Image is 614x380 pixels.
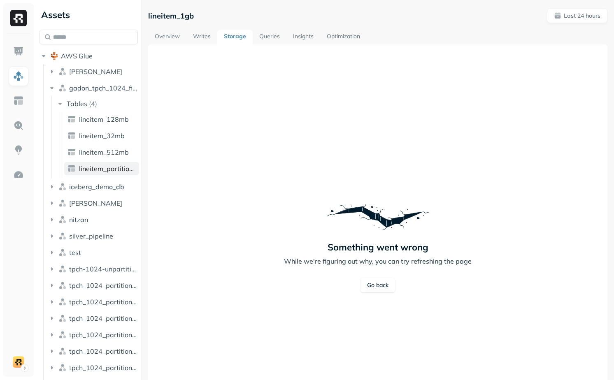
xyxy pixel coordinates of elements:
[64,129,139,142] a: lineitem_32mb
[320,30,367,44] a: Optimization
[13,95,24,106] img: Asset Explorer
[286,30,320,44] a: Insights
[67,148,76,156] img: table
[48,229,138,243] button: silver_pipeline
[67,132,76,140] img: table
[547,8,607,23] button: Last 24 hours
[58,331,67,339] img: namespace
[48,262,138,276] button: tpch-1024-unpartitioned
[69,364,138,372] span: tpch_1024_partitioned_13
[69,281,138,290] span: tpch_1024_partitioned
[48,180,138,193] button: iceberg_demo_db
[328,241,428,253] p: Something went wrong
[69,314,138,322] span: tpch_1024_partitioned_10
[58,183,67,191] img: namespace
[48,312,138,325] button: tpch_1024_partitioned_10
[79,148,129,156] span: lineitem_512mb
[64,162,139,175] a: lineitem_partitioned
[48,213,138,226] button: nitzan
[67,115,76,123] img: table
[324,196,431,237] img: Error
[40,49,138,63] button: AWS Glue
[48,246,138,259] button: test
[564,12,600,20] p: Last 24 hours
[48,361,138,374] button: tpch_1024_partitioned_13
[69,84,138,92] span: gadon_tpch_1024_filesizes_test
[56,97,139,110] button: Tables(4)
[69,215,88,224] span: nitzan
[67,165,76,173] img: table
[58,265,67,273] img: namespace
[64,113,139,126] a: lineitem_128mb
[13,169,24,180] img: Optimization
[48,279,138,292] button: tpch_1024_partitioned
[186,30,217,44] a: Writes
[69,248,81,257] span: test
[13,356,24,368] img: demo
[13,145,24,155] img: Insights
[79,132,125,140] span: lineitem_32mb
[10,10,27,26] img: Ryft
[67,100,87,108] span: Tables
[48,65,138,78] button: [PERSON_NAME]
[64,146,139,159] a: lineitem_512mb
[79,165,136,173] span: lineitem_partitioned
[48,328,138,341] button: tpch_1024_partitioned_11
[69,265,138,273] span: tpch-1024-unpartitioned
[89,100,97,108] p: ( 4 )
[40,8,138,21] div: Assets
[58,364,67,372] img: namespace
[50,52,58,60] img: root
[58,314,67,322] img: namespace
[48,295,138,308] button: tpch_1024_partitioned_1
[58,232,67,240] img: namespace
[148,11,194,21] p: lineitem_1gb
[253,30,286,44] a: Queries
[58,84,67,92] img: namespace
[58,248,67,257] img: namespace
[58,281,67,290] img: namespace
[69,347,138,355] span: tpch_1024_partitioned_12
[69,67,122,76] span: [PERSON_NAME]
[58,199,67,207] img: namespace
[13,46,24,57] img: Dashboard
[61,52,93,60] span: AWS Glue
[58,67,67,76] img: namespace
[69,199,122,207] span: [PERSON_NAME]
[360,278,395,292] a: Go back
[48,197,138,210] button: [PERSON_NAME]
[48,345,138,358] button: tpch_1024_partitioned_12
[284,256,472,266] p: While we're figuring out why, you can try refreshing the page
[148,30,186,44] a: Overview
[69,298,138,306] span: tpch_1024_partitioned_1
[13,71,24,81] img: Assets
[13,120,24,131] img: Query Explorer
[48,81,138,95] button: gadon_tpch_1024_filesizes_test
[69,232,113,240] span: silver_pipeline
[69,183,124,191] span: iceberg_demo_db
[58,215,67,224] img: namespace
[58,298,67,306] img: namespace
[58,347,67,355] img: namespace
[79,115,129,123] span: lineitem_128mb
[69,331,138,339] span: tpch_1024_partitioned_11
[217,30,253,44] a: Storage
